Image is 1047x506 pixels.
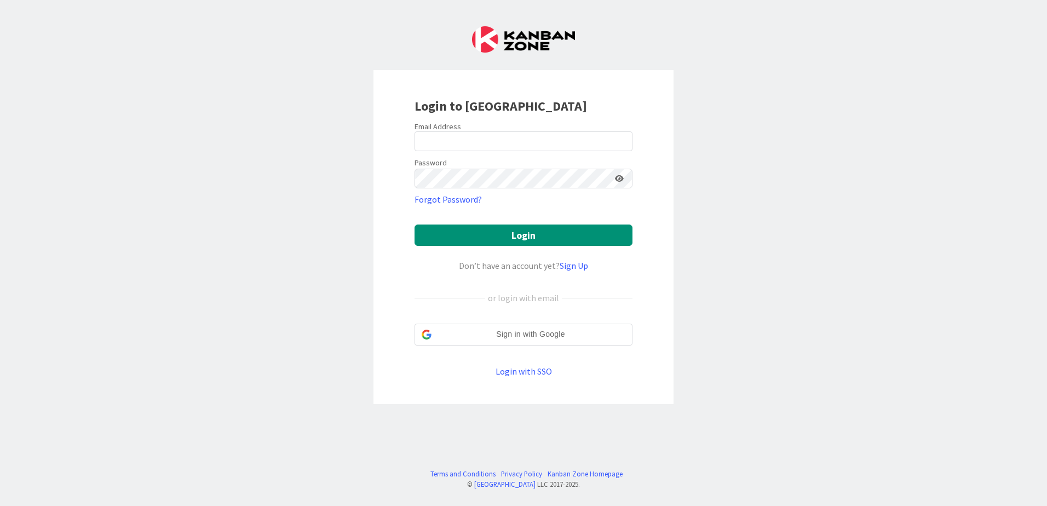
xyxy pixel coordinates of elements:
a: Kanban Zone Homepage [548,469,623,479]
div: © LLC 2017- 2025 . [425,479,623,490]
b: Login to [GEOGRAPHIC_DATA] [415,97,587,114]
label: Password [415,157,447,169]
a: Forgot Password? [415,193,482,206]
a: [GEOGRAPHIC_DATA] [474,480,536,488]
a: Privacy Policy [501,469,542,479]
div: or login with email [485,291,562,304]
a: Sign Up [560,260,588,271]
label: Email Address [415,122,461,131]
button: Login [415,225,632,246]
div: Don’t have an account yet? [415,259,632,272]
div: Sign in with Google [415,324,632,346]
a: Login with SSO [496,366,552,377]
a: Terms and Conditions [430,469,496,479]
span: Sign in with Google [436,329,625,340]
img: Kanban Zone [472,26,575,53]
